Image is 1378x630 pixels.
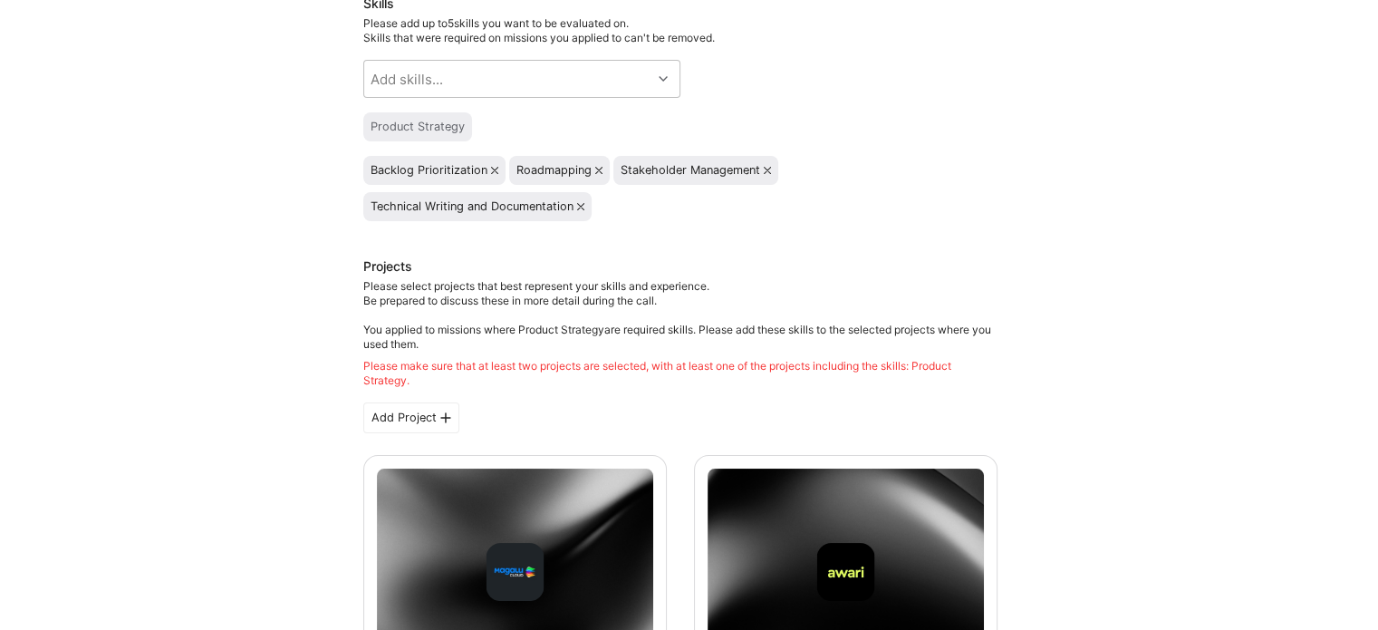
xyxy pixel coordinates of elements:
[363,16,997,45] div: Please add up to 5 skills you want to be evaluated on.
[577,203,584,210] i: icon Close
[659,74,668,83] i: icon Chevron
[363,359,997,388] div: Please make sure that at least two projects are selected, with at least one of the projects inclu...
[363,279,997,388] div: Please select projects that best represent your skills and experience. Be prepared to discuss the...
[371,199,573,214] div: Technical Writing and Documentation
[440,412,451,423] i: icon PlusBlackFlat
[363,257,412,276] div: Projects
[363,402,459,433] div: Add Project
[371,70,443,89] div: Add skills...
[371,120,465,134] div: Product Strategy
[516,163,592,178] div: Roadmapping
[371,163,487,178] div: Backlog Prioritization
[491,167,498,174] i: icon Close
[595,167,602,174] i: icon Close
[363,31,715,44] span: Skills that were required on missions you applied to can't be removed.
[764,167,771,174] i: icon Close
[621,163,760,178] div: Stakeholder Management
